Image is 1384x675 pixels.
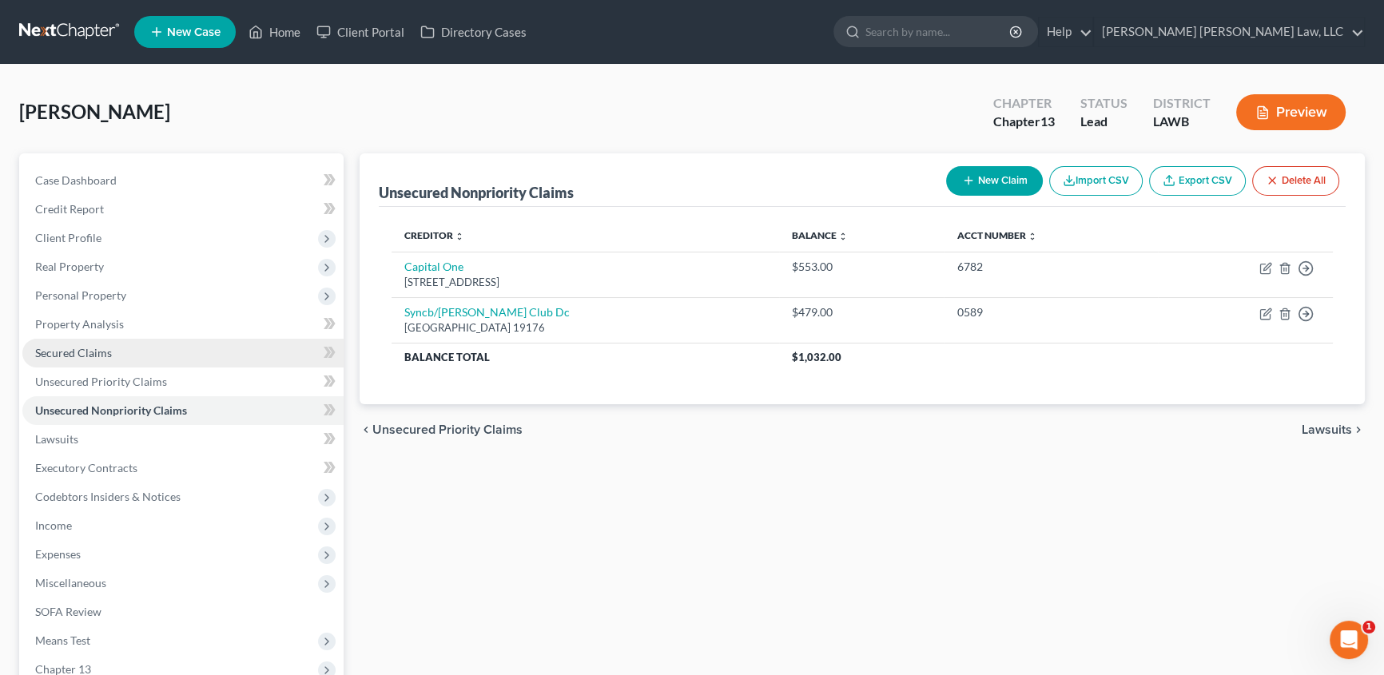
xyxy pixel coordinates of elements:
[1039,18,1092,46] a: Help
[1153,113,1211,131] div: LAWB
[792,351,841,363] span: $1,032.00
[392,343,779,371] th: Balance Total
[360,423,523,436] button: chevron_left Unsecured Priority Claims
[308,18,412,46] a: Client Portal
[956,259,1145,275] div: 6782
[22,598,344,626] a: SOFA Review
[404,275,766,290] div: [STREET_ADDRESS]
[1302,423,1352,436] span: Lawsuits
[404,260,463,273] a: Capital One
[22,396,344,425] a: Unsecured Nonpriority Claims
[838,232,848,241] i: unfold_more
[360,423,372,436] i: chevron_left
[35,576,106,590] span: Miscellaneous
[35,518,72,532] span: Income
[22,367,344,396] a: Unsecured Priority Claims
[1094,18,1364,46] a: [PERSON_NAME] [PERSON_NAME] Law, LLC
[1049,166,1143,196] button: Import CSV
[35,317,124,331] span: Property Analysis
[379,183,574,202] div: Unsecured Nonpriority Claims
[19,100,170,123] span: [PERSON_NAME]
[865,17,1012,46] input: Search by name...
[993,94,1055,113] div: Chapter
[1080,113,1127,131] div: Lead
[1252,166,1339,196] button: Delete All
[1153,94,1211,113] div: District
[22,195,344,224] a: Credit Report
[1302,423,1365,436] button: Lawsuits chevron_right
[956,304,1145,320] div: 0589
[167,26,221,38] span: New Case
[1149,166,1246,196] a: Export CSV
[35,260,104,273] span: Real Property
[404,320,766,336] div: [GEOGRAPHIC_DATA] 19176
[1027,232,1036,241] i: unfold_more
[372,423,523,436] span: Unsecured Priority Claims
[22,310,344,339] a: Property Analysis
[1362,621,1375,633] span: 1
[35,403,187,417] span: Unsecured Nonpriority Claims
[35,490,181,503] span: Codebtors Insiders & Notices
[404,229,464,241] a: Creditor unfold_more
[35,633,90,647] span: Means Test
[792,229,848,241] a: Balance unfold_more
[35,346,112,359] span: Secured Claims
[22,454,344,482] a: Executory Contracts
[1080,94,1127,113] div: Status
[22,425,344,454] a: Lawsuits
[35,288,126,302] span: Personal Property
[404,305,570,319] a: Syncb/[PERSON_NAME] Club Dc
[1236,94,1346,130] button: Preview
[1352,423,1365,436] i: chevron_right
[35,432,78,446] span: Lawsuits
[412,18,535,46] a: Directory Cases
[35,173,117,187] span: Case Dashboard
[792,259,932,275] div: $553.00
[241,18,308,46] a: Home
[35,547,81,561] span: Expenses
[22,166,344,195] a: Case Dashboard
[993,113,1055,131] div: Chapter
[792,304,932,320] div: $479.00
[1330,621,1368,659] iframe: Intercom live chat
[35,461,137,474] span: Executory Contracts
[35,202,104,216] span: Credit Report
[35,605,101,618] span: SOFA Review
[455,232,464,241] i: unfold_more
[35,375,167,388] span: Unsecured Priority Claims
[22,339,344,367] a: Secured Claims
[956,229,1036,241] a: Acct Number unfold_more
[946,166,1043,196] button: New Claim
[35,231,101,244] span: Client Profile
[1040,113,1055,129] span: 13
